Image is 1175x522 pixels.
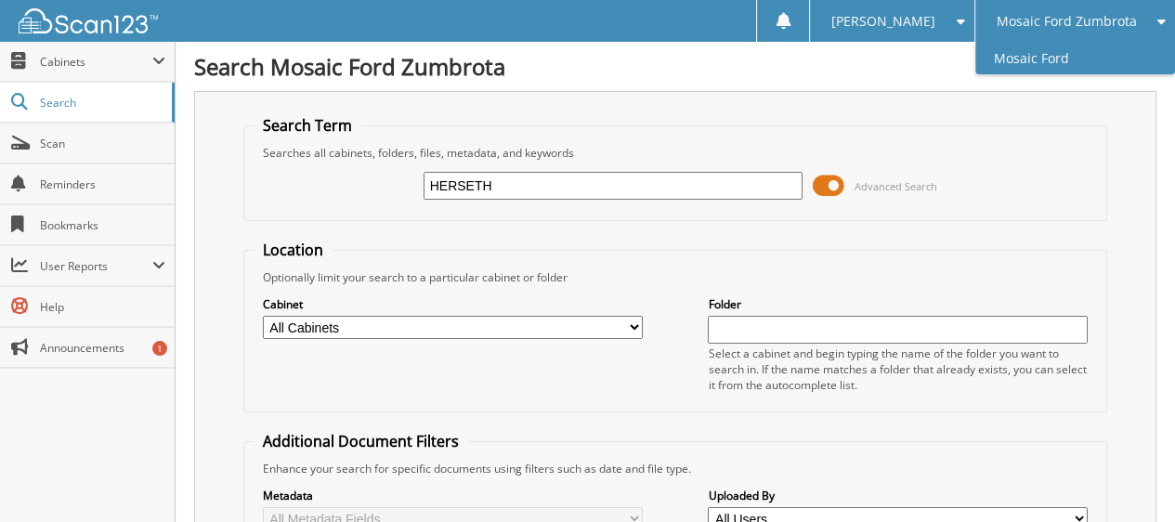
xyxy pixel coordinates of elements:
a: Mosaic Ford [975,42,1175,74]
legend: Location [254,240,333,260]
div: Enhance your search for specific documents using filters such as date and file type. [254,461,1097,476]
span: Mosaic Ford Zumbrota [996,16,1136,27]
span: [PERSON_NAME] [831,16,935,27]
legend: Additional Document Filters [254,431,468,451]
span: Bookmarks [40,217,165,233]
label: Metadata [263,488,643,503]
label: Uploaded By [708,488,1088,503]
span: Scan [40,136,165,151]
span: Cabinets [40,54,152,70]
span: Advanced Search [854,179,936,193]
div: 1 [152,341,167,356]
img: scan123-logo-white.svg [19,8,158,33]
div: Select a cabinet and begin typing the name of the folder you want to search in. If the name match... [708,346,1088,393]
span: User Reports [40,258,152,274]
div: Searches all cabinets, folders, files, metadata, and keywords [254,145,1097,161]
span: Announcements [40,340,165,356]
h1: Search Mosaic Ford Zumbrota [194,51,1156,82]
label: Folder [708,296,1088,312]
span: Search [40,95,163,111]
span: Help [40,299,165,315]
span: Reminders [40,176,165,192]
div: Optionally limit your search to a particular cabinet or folder [254,269,1097,285]
label: Cabinet [263,296,643,312]
legend: Search Term [254,115,361,136]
